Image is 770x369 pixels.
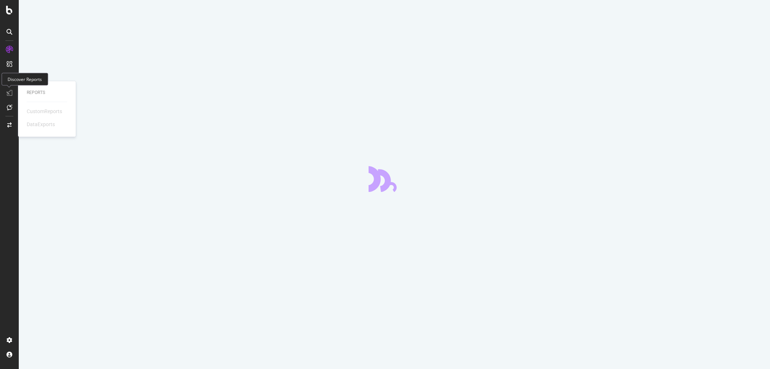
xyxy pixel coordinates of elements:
div: Reports [27,90,67,96]
div: CustomReports [27,108,62,115]
div: Discover Reports [1,73,48,85]
div: animation [369,166,421,192]
div: DataExports [27,121,55,128]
